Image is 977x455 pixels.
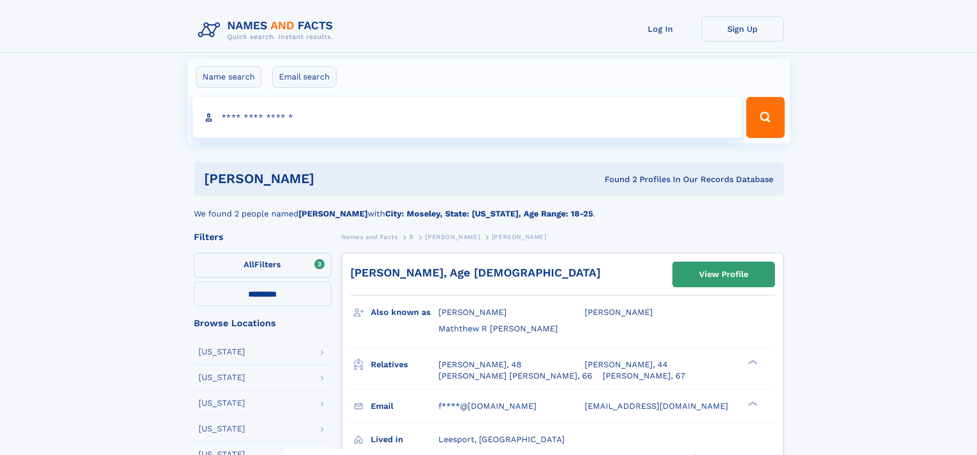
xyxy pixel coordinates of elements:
div: We found 2 people named with . [194,195,784,220]
a: [PERSON_NAME], Age [DEMOGRAPHIC_DATA] [350,266,601,279]
b: City: Moseley, State: [US_STATE], Age Range: 18-25 [385,209,593,219]
a: Log In [620,16,702,42]
a: [PERSON_NAME], 67 [603,370,685,382]
a: Names and Facts [342,230,398,243]
a: [PERSON_NAME] [425,230,480,243]
div: Browse Locations [194,319,331,328]
a: [PERSON_NAME], 44 [585,359,668,370]
h3: Email [371,398,438,415]
img: Logo Names and Facts [194,16,342,44]
span: All [244,260,254,269]
a: View Profile [673,262,774,287]
div: View Profile [699,263,748,286]
span: [PERSON_NAME] [438,307,507,317]
a: Sign Up [702,16,784,42]
button: Search Button [746,97,784,138]
span: [EMAIL_ADDRESS][DOMAIN_NAME] [585,401,728,411]
div: Found 2 Profiles In Our Records Database [460,174,773,185]
a: [PERSON_NAME], 48 [438,359,522,370]
h1: [PERSON_NAME] [204,172,460,185]
span: [PERSON_NAME] [425,233,480,241]
input: search input [193,97,742,138]
span: R [409,233,414,241]
label: Filters [194,253,331,278]
a: R [409,230,414,243]
span: [PERSON_NAME] [492,233,547,241]
span: [PERSON_NAME] [585,307,653,317]
div: [US_STATE] [198,425,245,433]
div: [US_STATE] [198,399,245,407]
h3: Lived in [371,431,438,448]
label: Email search [272,66,336,88]
div: ❯ [746,359,758,365]
h3: Relatives [371,356,438,373]
a: [PERSON_NAME] [PERSON_NAME], 66 [438,370,592,382]
div: ❯ [746,400,758,407]
div: [US_STATE] [198,348,245,356]
div: [US_STATE] [198,373,245,382]
b: [PERSON_NAME] [298,209,368,219]
span: Maththew R [PERSON_NAME] [438,324,558,333]
span: Leesport, [GEOGRAPHIC_DATA] [438,434,565,444]
label: Name search [196,66,262,88]
h3: Also known as [371,304,438,321]
div: Filters [194,232,331,242]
